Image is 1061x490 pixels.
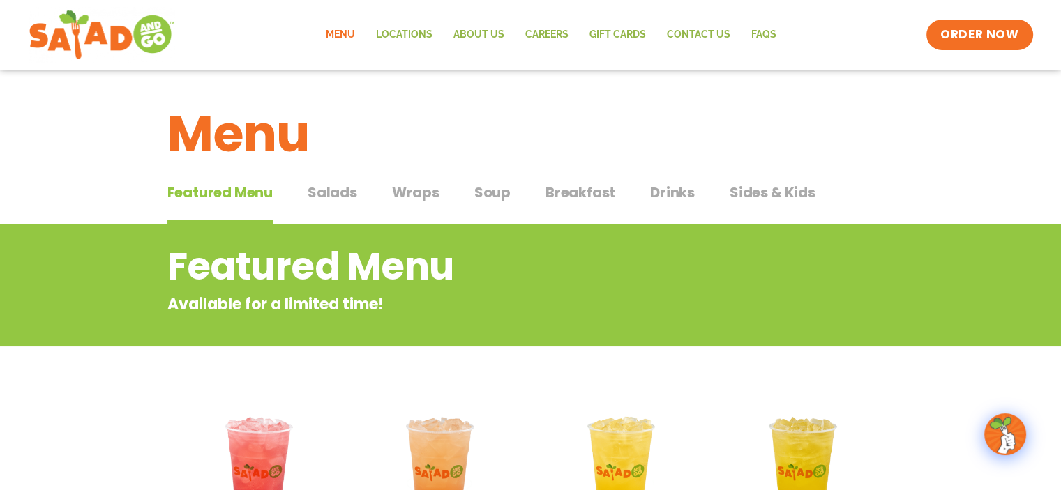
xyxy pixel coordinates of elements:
a: Locations [366,19,443,51]
span: Soup [474,182,511,203]
a: Careers [515,19,579,51]
nav: Menu [315,19,787,51]
span: Drinks [650,182,695,203]
h1: Menu [167,96,894,171]
h2: Featured Menu [167,238,782,295]
a: Menu [315,19,366,51]
a: About Us [443,19,515,51]
a: Contact Us [656,19,741,51]
span: Featured Menu [167,182,273,203]
span: ORDER NOW [940,26,1018,43]
a: GIFT CARDS [579,19,656,51]
p: Available for a limited time! [167,293,782,316]
img: wpChatIcon [986,415,1025,454]
a: ORDER NOW [926,20,1032,50]
span: Salads [308,182,357,203]
span: Breakfast [545,182,615,203]
img: new-SAG-logo-768×292 [29,7,176,63]
div: Tabbed content [167,177,894,224]
span: Sides & Kids [730,182,815,203]
a: FAQs [741,19,787,51]
span: Wraps [392,182,439,203]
